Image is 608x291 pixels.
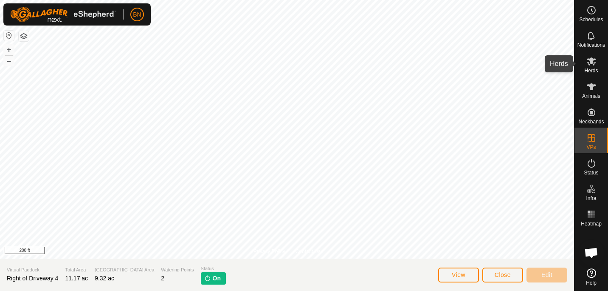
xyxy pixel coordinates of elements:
button: Edit [526,268,567,282]
span: Neckbands [578,119,604,124]
span: Watering Points [161,266,194,274]
span: Total Area [65,266,88,274]
button: Close [482,268,523,282]
span: Close [495,271,511,278]
span: Animals [582,94,600,99]
span: Herds [584,68,598,73]
span: Status [201,265,226,272]
span: Virtual Paddock [7,266,58,274]
span: Schedules [579,17,603,22]
div: Open chat [579,240,604,265]
span: Help [586,280,597,285]
span: View [452,271,465,278]
button: Reset Map [4,31,14,41]
span: VPs [586,145,596,150]
button: View [438,268,479,282]
span: Status [584,170,598,175]
span: 2 [161,275,164,282]
span: Notifications [577,43,605,48]
button: – [4,56,14,66]
a: Contact Us [296,248,321,255]
img: turn-on [204,275,211,282]
span: Heatmap [581,221,602,226]
span: 11.17 ac [65,275,88,282]
span: 9.32 ac [95,275,114,282]
a: Privacy Policy [253,248,285,255]
button: Map Layers [19,31,29,41]
a: Help [574,265,608,289]
button: + [4,45,14,55]
img: Gallagher Logo [10,7,116,22]
span: BN [133,10,141,19]
span: Right of Driveway 4 [7,275,58,282]
span: [GEOGRAPHIC_DATA] Area [95,266,154,274]
span: Infra [586,196,596,201]
span: Edit [541,271,552,278]
span: On [213,274,221,283]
